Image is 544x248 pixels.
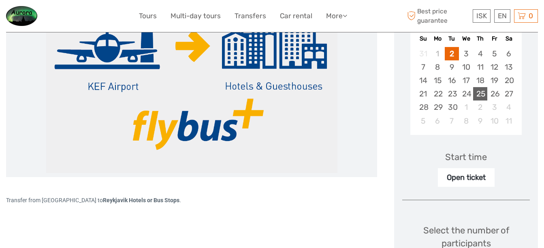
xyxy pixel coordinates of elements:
[473,114,487,128] div: Choose Thursday, October 9th, 2025
[445,47,459,60] div: Choose Tuesday, September 2nd, 2025
[487,100,501,114] div: Choose Friday, October 3rd, 2025
[171,10,221,22] a: Multi-day tours
[93,13,103,22] button: Open LiveChat chat widget
[445,151,487,163] div: Start time
[416,33,430,44] div: Su
[476,12,487,20] span: ISK
[445,74,459,87] div: Choose Tuesday, September 16th, 2025
[459,114,473,128] div: Choose Wednesday, October 8th, 2025
[501,60,516,74] div: Choose Saturday, September 13th, 2025
[431,60,445,74] div: Choose Monday, September 8th, 2025
[487,74,501,87] div: Choose Friday, September 19th, 2025
[431,100,445,114] div: Choose Monday, September 29th, 2025
[445,60,459,74] div: Choose Tuesday, September 9th, 2025
[405,7,471,25] span: Best price guarantee
[445,87,459,100] div: Choose Tuesday, September 23rd, 2025
[416,60,430,74] div: Choose Sunday, September 7th, 2025
[487,60,501,74] div: Choose Friday, September 12th, 2025
[179,197,181,203] span: .
[501,87,516,100] div: Choose Saturday, September 27th, 2025
[459,74,473,87] div: Choose Wednesday, September 17th, 2025
[416,47,430,60] div: Not available Sunday, August 31st, 2025
[416,87,430,100] div: Choose Sunday, September 21st, 2025
[6,197,179,203] span: Transfer from [GEOGRAPHIC_DATA] to
[473,33,487,44] div: Th
[473,87,487,100] div: Choose Thursday, September 25th, 2025
[494,9,510,23] div: EN
[459,100,473,114] div: Choose Wednesday, October 1st, 2025
[139,10,157,22] a: Tours
[431,114,445,128] div: Choose Monday, October 6th, 2025
[416,74,430,87] div: Choose Sunday, September 14th, 2025
[431,87,445,100] div: Choose Monday, September 22nd, 2025
[501,47,516,60] div: Choose Saturday, September 6th, 2025
[445,114,459,128] div: Choose Tuesday, October 7th, 2025
[459,47,473,60] div: Choose Wednesday, September 3rd, 2025
[416,100,430,114] div: Choose Sunday, September 28th, 2025
[445,100,459,114] div: Choose Tuesday, September 30th, 2025
[103,197,179,203] strong: Reykjavik Hotels or Bus Stops
[527,12,534,20] span: 0
[438,168,495,187] div: Open ticket
[6,6,37,26] img: Guesthouse information
[416,114,430,128] div: Choose Sunday, October 5th, 2025
[473,60,487,74] div: Choose Thursday, September 11th, 2025
[487,87,501,100] div: Choose Friday, September 26th, 2025
[459,60,473,74] div: Choose Wednesday, September 10th, 2025
[326,10,347,22] a: More
[487,33,501,44] div: Fr
[473,47,487,60] div: Choose Thursday, September 4th, 2025
[501,74,516,87] div: Choose Saturday, September 20th, 2025
[473,100,487,114] div: Choose Thursday, October 2nd, 2025
[459,33,473,44] div: We
[487,114,501,128] div: Choose Friday, October 10th, 2025
[487,47,501,60] div: Choose Friday, September 5th, 2025
[501,100,516,114] div: Choose Saturday, October 4th, 2025
[280,10,312,22] a: Car rental
[11,14,92,21] p: We're away right now. Please check back later!
[413,47,519,128] div: month 2025-09
[501,33,516,44] div: Sa
[445,33,459,44] div: Tu
[431,74,445,87] div: Choose Monday, September 15th, 2025
[431,33,445,44] div: Mo
[431,47,445,60] div: Not available Monday, September 1st, 2025
[235,10,266,22] a: Transfers
[473,74,487,87] div: Choose Thursday, September 18th, 2025
[501,114,516,128] div: Choose Saturday, October 11th, 2025
[459,87,473,100] div: Choose Wednesday, September 24th, 2025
